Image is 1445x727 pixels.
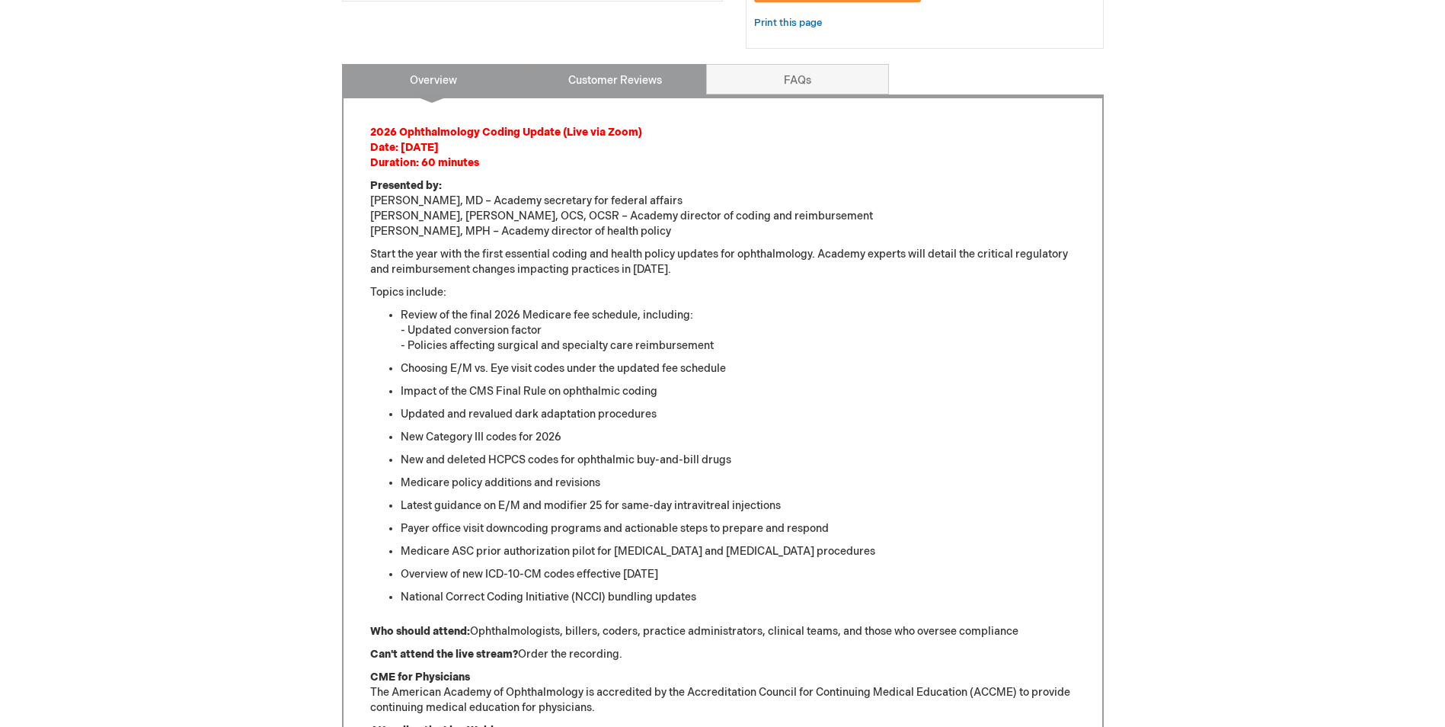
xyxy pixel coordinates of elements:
li: Overview of new ICD-10-CM codes effective [DATE] [401,567,1076,582]
li: Choosing E/M vs. Eye visit codes under the updated fee schedule [401,361,1076,376]
li: Updated and revalued dark adaptation procedures [401,407,1076,422]
strong: Who should attend: [370,625,470,638]
strong: Presented by: [370,179,442,192]
li: New and deleted HCPCS codes for ophthalmic buy-and-bill drugs [401,453,1076,468]
li: Medicare policy additions and revisions [401,476,1076,491]
p: [PERSON_NAME], MD – Academy secretary for federal affairs [PERSON_NAME], [PERSON_NAME], OCS, OCSR... [370,178,1076,239]
strong: Can't attend the live stream? [370,648,518,661]
li: Medicare ASC prior authorization pilot for [MEDICAL_DATA] and [MEDICAL_DATA] procedures [401,544,1076,559]
font: 2026 Ophthalmology Coding Update (Live via Zoom) Date: [DATE] Duration: 60 minutes [370,126,642,169]
p: The American Academy of Ophthalmology is accredited by the Accreditation Council for Continuing M... [370,670,1076,716]
li: New Category III codes for 2026 [401,430,1076,445]
li: Latest guidance on E/M and modifier 25 for same-day intravitreal injections [401,498,1076,514]
li: Payer office visit downcoding programs and actionable steps to prepare and respond [401,521,1076,536]
li: Impact of the CMS Final Rule on ophthalmic coding [401,384,1076,399]
p: Ophthalmologists, billers, coders, practice administrators, clinical teams, and those who oversee... [370,624,1076,639]
a: Overview [342,64,525,94]
li: Review of the final 2026 Medicare fee schedule, including: - Updated conversion factor - Policies... [401,308,1076,354]
a: FAQs [706,64,889,94]
p: Topics include: [370,285,1076,300]
p: Order the recording. [370,647,1076,662]
a: Print this page [754,14,822,33]
li: National Correct Coding Initiative (NCCI) bundling updates [401,590,1076,605]
p: Start the year with the first essential coding and health policy updates for ophthalmology. Acade... [370,247,1076,277]
strong: CME for Physicians [370,671,470,684]
a: Customer Reviews [524,64,707,94]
